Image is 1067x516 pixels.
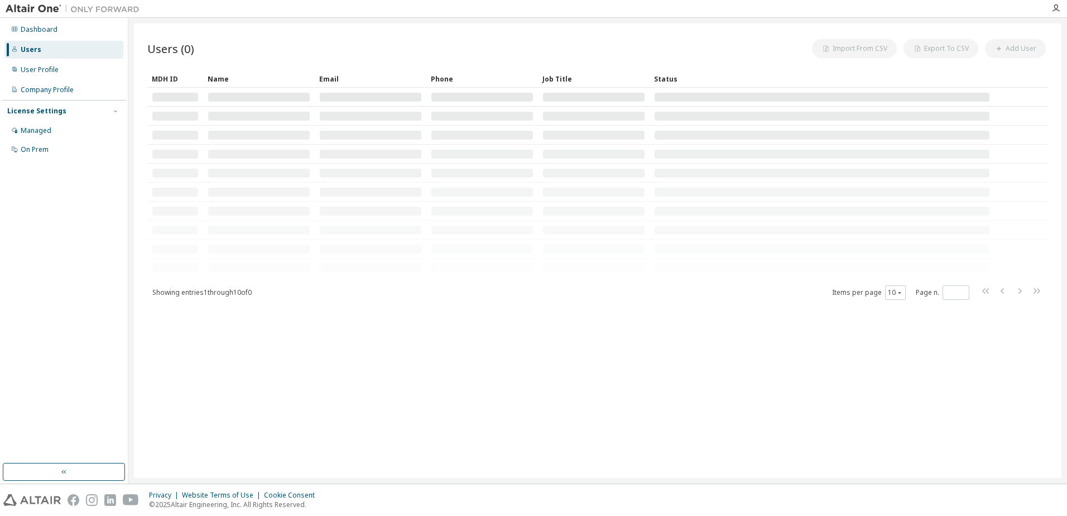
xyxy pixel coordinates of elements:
img: instagram.svg [86,494,98,506]
span: Showing entries 1 through 10 of 0 [152,288,252,297]
div: Cookie Consent [264,491,321,500]
div: Status [654,70,990,88]
div: Name [208,70,310,88]
div: License Settings [7,107,66,116]
div: Email [319,70,422,88]
img: facebook.svg [68,494,79,506]
div: Managed [21,126,51,135]
span: Users (0) [147,41,194,56]
span: Items per page [832,285,906,300]
div: Company Profile [21,85,74,94]
div: Users [21,45,41,54]
button: 10 [888,288,903,297]
span: Page n. [916,285,969,300]
div: User Profile [21,65,59,74]
div: Phone [431,70,533,88]
div: Privacy [149,491,182,500]
img: Altair One [6,3,145,15]
button: Add User [985,39,1046,58]
div: Website Terms of Use [182,491,264,500]
p: © 2025 Altair Engineering, Inc. All Rights Reserved. [149,500,321,509]
div: Job Title [542,70,645,88]
img: altair_logo.svg [3,494,61,506]
img: youtube.svg [123,494,139,506]
button: Export To CSV [903,39,978,58]
div: Dashboard [21,25,57,34]
div: On Prem [21,145,49,154]
button: Import From CSV [812,39,897,58]
div: MDH ID [152,70,199,88]
img: linkedin.svg [104,494,116,506]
